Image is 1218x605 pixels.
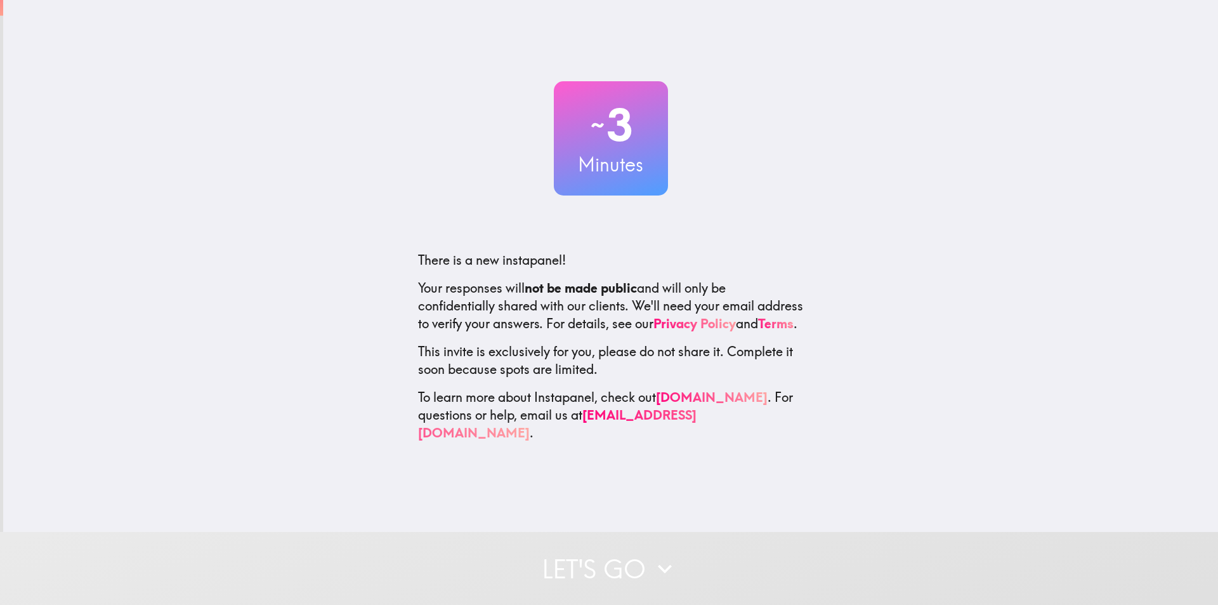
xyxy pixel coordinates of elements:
[656,389,768,405] a: [DOMAIN_NAME]
[653,316,736,331] a: Privacy Policy
[525,280,637,296] b: not be made public
[554,151,668,178] h3: Minutes
[758,316,794,331] a: Terms
[589,106,606,144] span: ~
[418,279,804,333] p: Your responses will and will only be confidentially shared with our clients. We'll need your emai...
[418,343,804,378] p: This invite is exclusively for you, please do not share it. Complete it soon because spots are li...
[418,389,804,442] p: To learn more about Instapanel, check out . For questions or help, email us at .
[554,99,668,151] h2: 3
[418,407,697,441] a: [EMAIL_ADDRESS][DOMAIN_NAME]
[418,252,566,268] span: There is a new instapanel!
